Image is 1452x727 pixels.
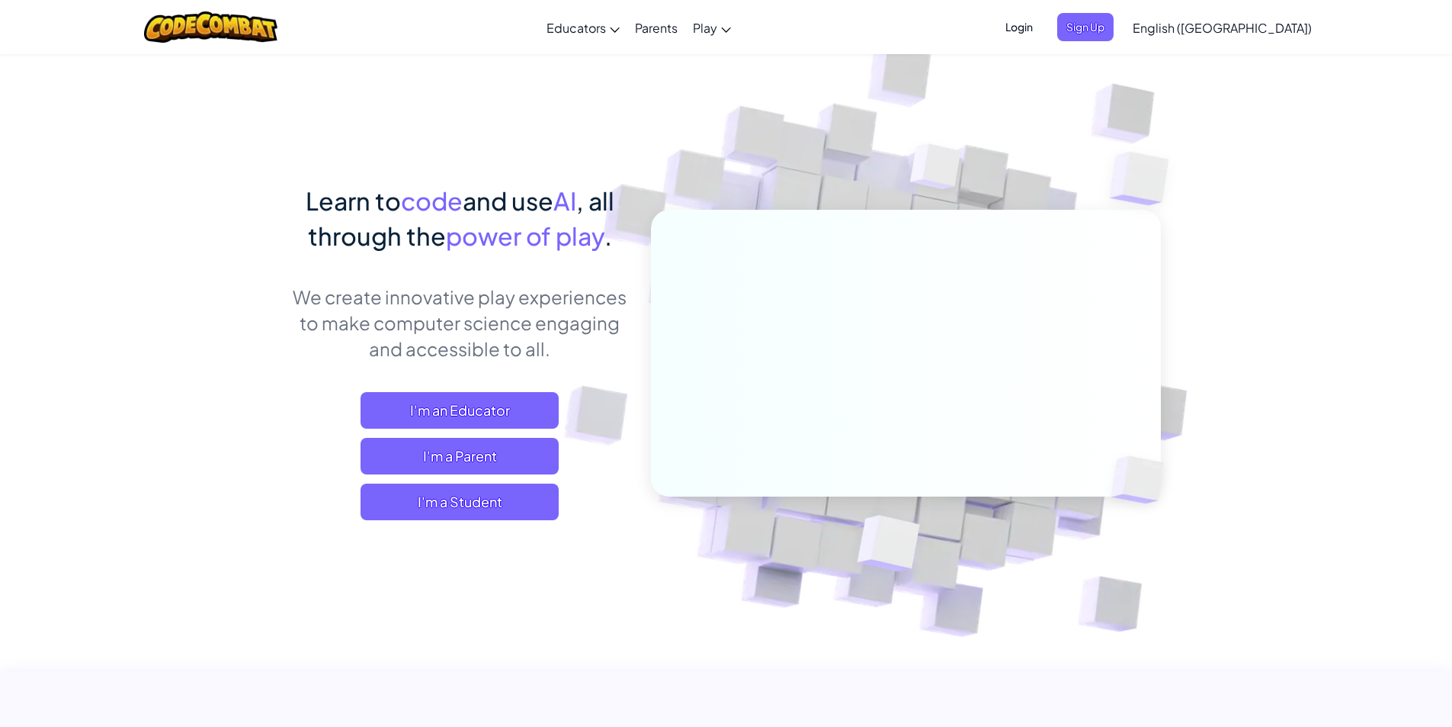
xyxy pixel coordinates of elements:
span: Play [693,20,717,36]
span: power of play [446,220,604,251]
img: Overlap cubes [881,114,991,227]
a: English ([GEOGRAPHIC_DATA]) [1125,7,1319,48]
span: English ([GEOGRAPHIC_DATA]) [1133,20,1312,36]
button: Login [996,13,1042,41]
span: Educators [547,20,606,36]
button: Sign Up [1057,13,1114,41]
span: . [604,220,612,251]
a: Parents [627,7,685,48]
a: Educators [539,7,627,48]
img: CodeCombat logo [144,11,277,43]
span: AI [553,185,576,216]
img: Overlap cubes [1079,114,1211,243]
img: Overlap cubes [1085,424,1200,536]
p: We create innovative play experiences to make computer science engaging and accessible to all. [292,284,628,362]
a: I'm an Educator [361,392,559,429]
button: I'm a Student [361,484,559,520]
a: Play [685,7,739,48]
img: Overlap cubes [819,483,956,610]
span: and use [463,185,553,216]
span: code [401,185,463,216]
a: I'm a Parent [361,438,559,474]
span: Learn to [306,185,401,216]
